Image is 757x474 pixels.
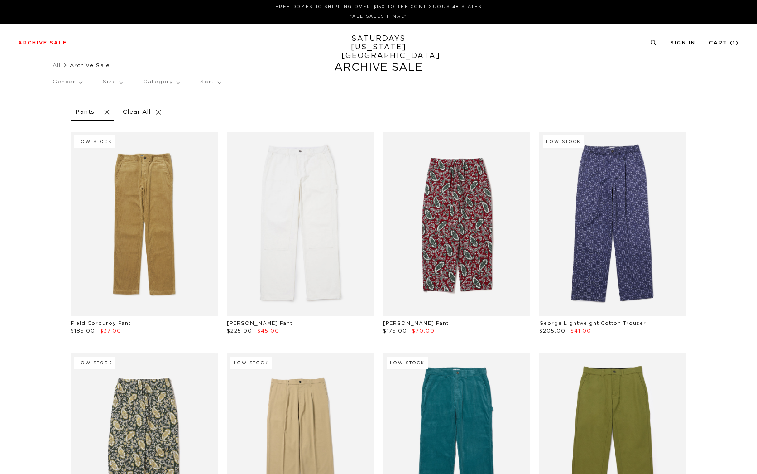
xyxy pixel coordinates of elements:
[227,321,292,326] a: [PERSON_NAME] Pant
[539,321,646,326] a: George Lightweight Cotton Trouser
[103,72,123,92] p: Size
[543,135,584,148] div: Low Stock
[570,329,591,334] span: $41.00
[227,329,252,334] span: $225.00
[53,63,61,68] a: All
[74,135,115,148] div: Low Stock
[709,40,739,45] a: Cart (1)
[383,321,449,326] a: [PERSON_NAME] Pant
[539,329,565,334] span: $205.00
[412,329,435,334] span: $70.00
[119,105,165,121] p: Clear All
[100,329,121,334] span: $37.00
[671,40,695,45] a: Sign In
[200,72,220,92] p: Sort
[22,4,735,10] p: FREE DOMESTIC SHIPPING OVER $150 TO THE CONTIGUOUS 48 STATES
[383,329,407,334] span: $175.00
[22,13,735,20] p: *ALL SALES FINAL*
[18,40,67,45] a: Archive Sale
[341,34,416,60] a: SATURDAYS[US_STATE][GEOGRAPHIC_DATA]
[76,109,95,116] p: Pants
[71,329,95,334] span: $185.00
[257,329,279,334] span: $45.00
[143,72,180,92] p: Category
[230,357,272,369] div: Low Stock
[70,63,110,68] span: Archive Sale
[71,321,131,326] a: Field Corduroy Pant
[733,41,736,45] small: 1
[387,357,428,369] div: Low Stock
[74,357,115,369] div: Low Stock
[53,72,82,92] p: Gender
